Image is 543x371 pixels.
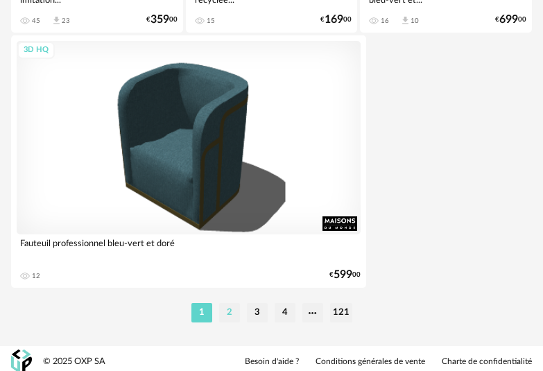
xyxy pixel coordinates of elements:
li: 3 [247,303,268,322]
li: 121 [330,303,352,322]
a: 3D HQ Fauteuil professionnel bleu-vert et doré 12 €59900 [11,35,366,288]
div: € 00 [495,15,526,24]
div: 3D HQ [17,42,55,59]
div: € 00 [146,15,178,24]
div: 12 [32,272,40,280]
div: 15 [207,17,215,25]
div: 45 [32,17,40,25]
span: 359 [150,15,169,24]
div: € 00 [320,15,352,24]
span: 699 [499,15,518,24]
li: 2 [219,303,240,322]
div: 10 [411,17,419,25]
span: 169 [325,15,343,24]
div: 16 [381,17,389,25]
span: Download icon [400,15,411,26]
div: Fauteuil professionnel bleu-vert et doré [17,234,361,262]
a: Besoin d'aide ? [245,356,299,368]
span: Download icon [51,15,62,26]
div: 23 [62,17,70,25]
li: 1 [191,303,212,322]
div: © 2025 OXP SA [43,356,105,368]
div: € 00 [329,270,361,279]
span: 599 [334,270,352,279]
a: Conditions générales de vente [316,356,425,368]
a: Charte de confidentialité [442,356,532,368]
li: 4 [275,303,295,322]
